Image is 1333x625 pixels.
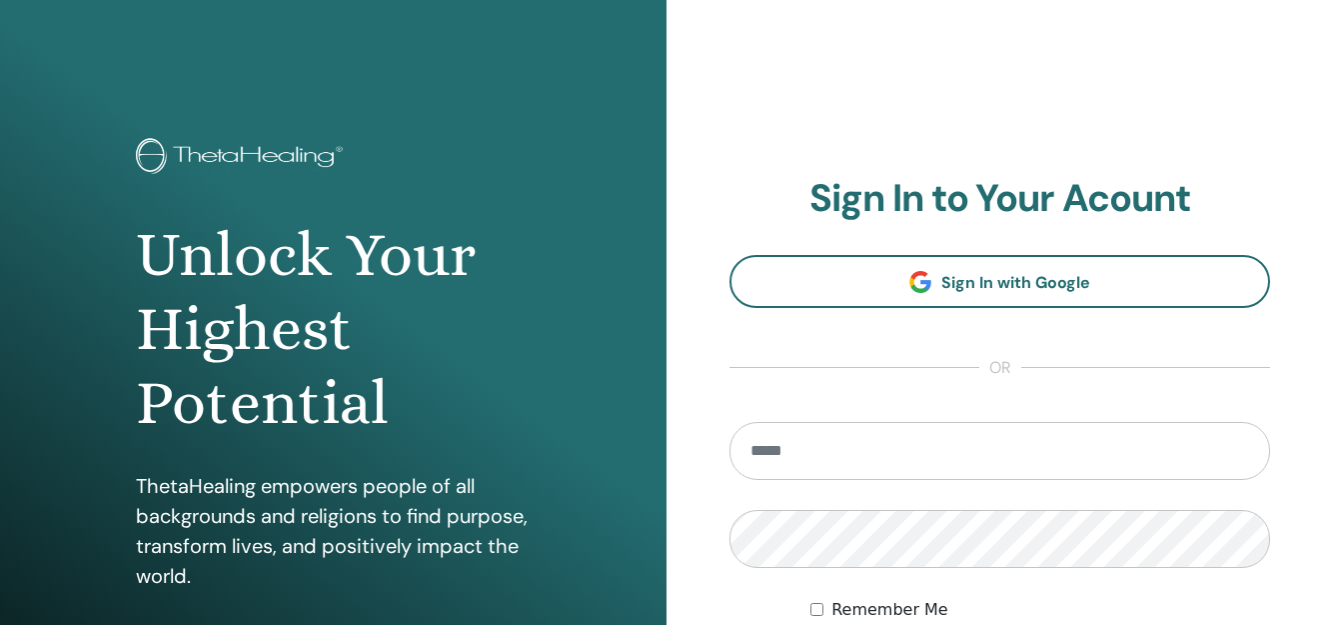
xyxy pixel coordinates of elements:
[136,471,531,591] p: ThetaHealing empowers people of all backgrounds and religions to find purpose, transform lives, a...
[941,272,1090,293] span: Sign In with Google
[729,176,1270,222] h2: Sign In to Your Acount
[810,598,1270,622] div: Keep me authenticated indefinitely or until I manually logout
[136,218,531,441] h1: Unlock Your Highest Potential
[979,356,1021,380] span: or
[831,598,948,622] label: Remember Me
[729,255,1270,308] a: Sign In with Google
